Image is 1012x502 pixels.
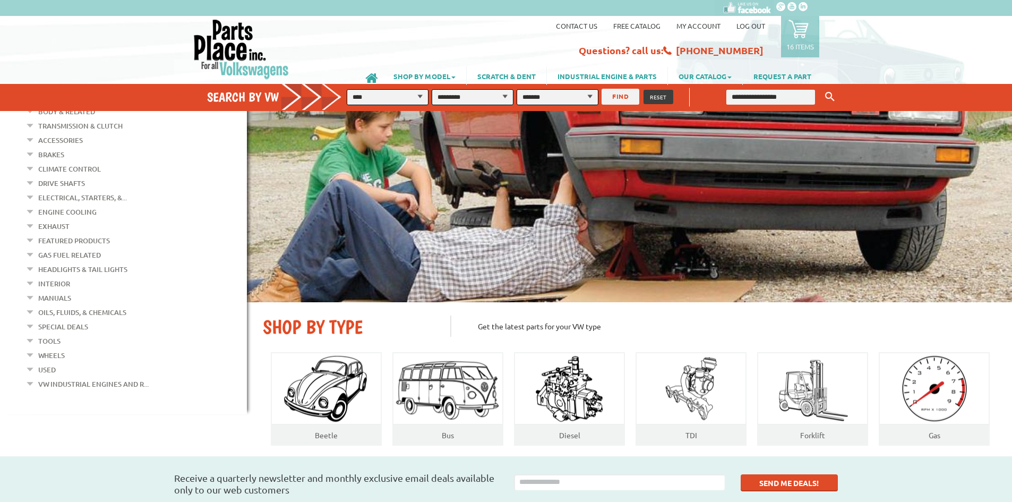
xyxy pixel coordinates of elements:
a: Diesel [559,430,580,440]
a: Brakes [38,148,64,161]
img: Parts Place Inc! [193,19,290,80]
h3: Receive a quarterly newsletter and monthly exclusive email deals available only to our web customers [174,472,498,496]
button: Keyword Search [822,88,838,106]
a: INDUSTRIAL ENGINE & PARTS [547,67,667,85]
a: Body & Related [38,105,95,118]
button: RESET [644,90,673,104]
a: Climate Control [38,162,101,176]
a: Contact us [556,21,597,30]
a: Log out [736,21,765,30]
a: 16 items [781,16,819,57]
a: Beetle [315,430,338,440]
a: Oils, Fluids, & Chemicals [38,305,126,319]
img: Diesel [531,353,608,424]
img: Beatle [273,353,380,424]
a: Drive Shafts [38,176,85,190]
a: Manuals [38,291,71,305]
img: Gas [891,353,977,424]
button: SEND ME DEALS! [741,474,838,491]
a: REQUEST A PART [743,67,822,85]
a: Transmission & Clutch [38,119,123,133]
h2: SHOP BY TYPE [263,316,434,338]
a: Engine Cooling [38,205,97,219]
img: Bus [393,356,502,421]
a: SCRATCH & DENT [467,67,546,85]
span: RESET [650,93,667,101]
a: OUR CATALOG [668,67,742,85]
a: VW Industrial Engines and R... [38,377,149,391]
a: Used [38,363,56,377]
a: Accessories [38,133,83,147]
a: SHOP BY MODEL [383,67,466,85]
button: FIND [602,89,639,105]
h4: Search by VW [207,89,353,105]
a: Wheels [38,348,65,362]
a: Interior [38,277,70,291]
a: Forklift [800,430,825,440]
img: TDI [657,353,726,424]
a: Electrical, Starters, &... [38,191,127,205]
img: Forklift [776,353,850,424]
a: Free Catalog [613,21,661,30]
a: Bus [442,430,454,440]
p: Get the latest parts for your VW type [450,316,996,337]
a: Special Deals [38,320,88,334]
a: My Account [676,21,721,30]
a: Headlights & Tail Lights [38,262,127,276]
a: TDI [685,430,697,440]
a: Exhaust [38,219,70,233]
p: 16 items [786,42,814,51]
a: Tools [38,334,61,348]
a: Gas Fuel Related [38,248,101,262]
a: Gas [929,430,940,440]
a: Featured Products [38,234,110,248]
